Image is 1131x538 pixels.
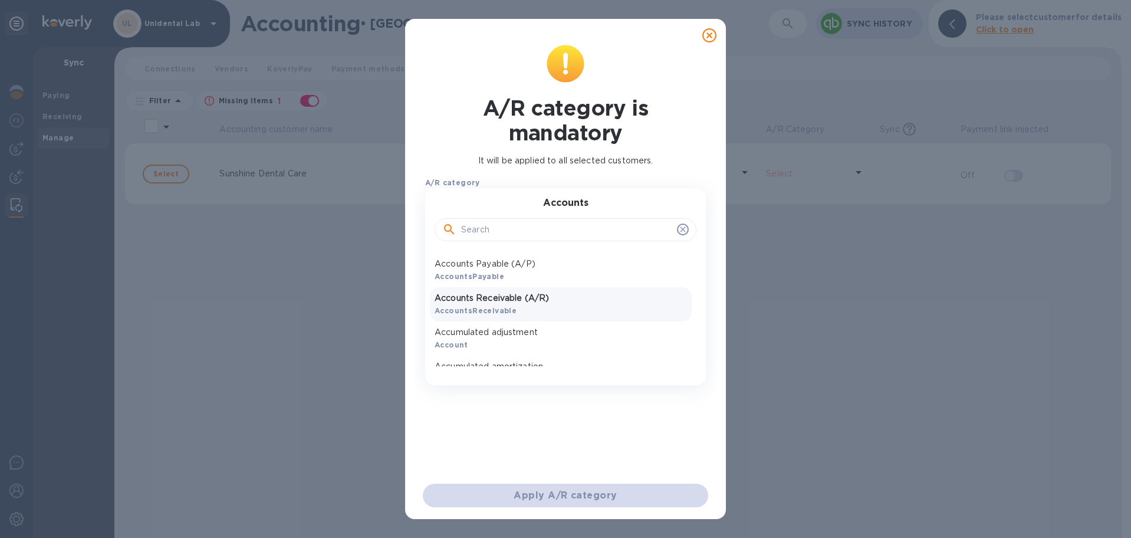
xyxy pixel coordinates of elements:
[425,155,706,167] p: It will be applied to all selected customers.
[425,191,482,203] p: A/R category
[425,96,706,145] h1: A/R category is mandatory
[543,198,588,209] h3: Accounts
[435,258,687,270] p: Accounts Payable (A/P)
[435,306,517,315] b: AccountsReceivable
[435,272,504,281] b: AccountsPayable
[435,326,687,339] p: Accumulated adjustment
[435,360,687,373] p: Accumulated amortization
[435,340,468,349] b: Account
[461,221,672,239] input: Search
[435,292,687,304] p: Accounts Receivable (A/R)
[425,178,480,187] b: A/R category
